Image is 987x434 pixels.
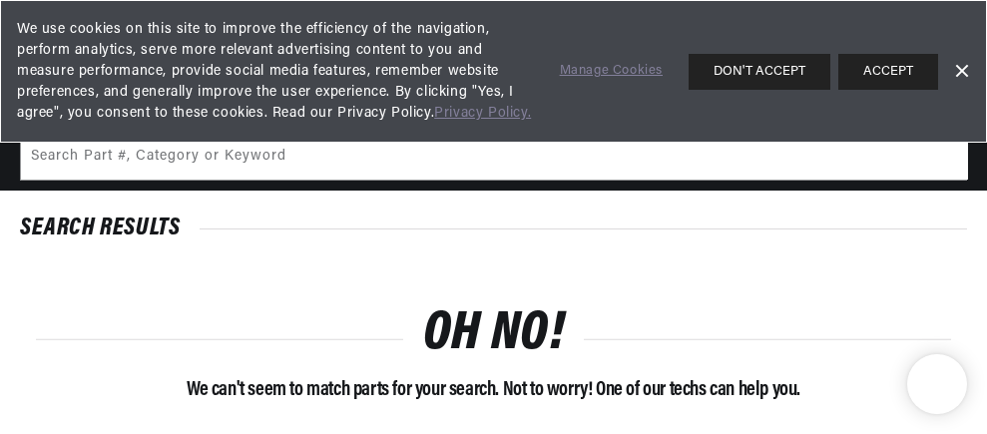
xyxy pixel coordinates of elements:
p: We can't seem to match parts for your search. Not to worry! One of our techs can help you. [36,374,951,406]
h1: OH NO! [423,312,565,359]
button: DON'T ACCEPT [689,54,830,90]
a: Dismiss Banner [946,57,976,87]
button: ACCEPT [838,54,938,90]
span: We use cookies on this site to improve the efficiency of the navigation, perform analytics, serve... [17,19,532,124]
div: SEARCH RESULTS [20,218,967,238]
a: Manage Cookies [560,61,663,82]
input: Search Part #, Category or Keyword [21,136,968,180]
button: Search Part #, Category or Keyword [922,136,966,180]
a: Privacy Policy. [434,106,531,121]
